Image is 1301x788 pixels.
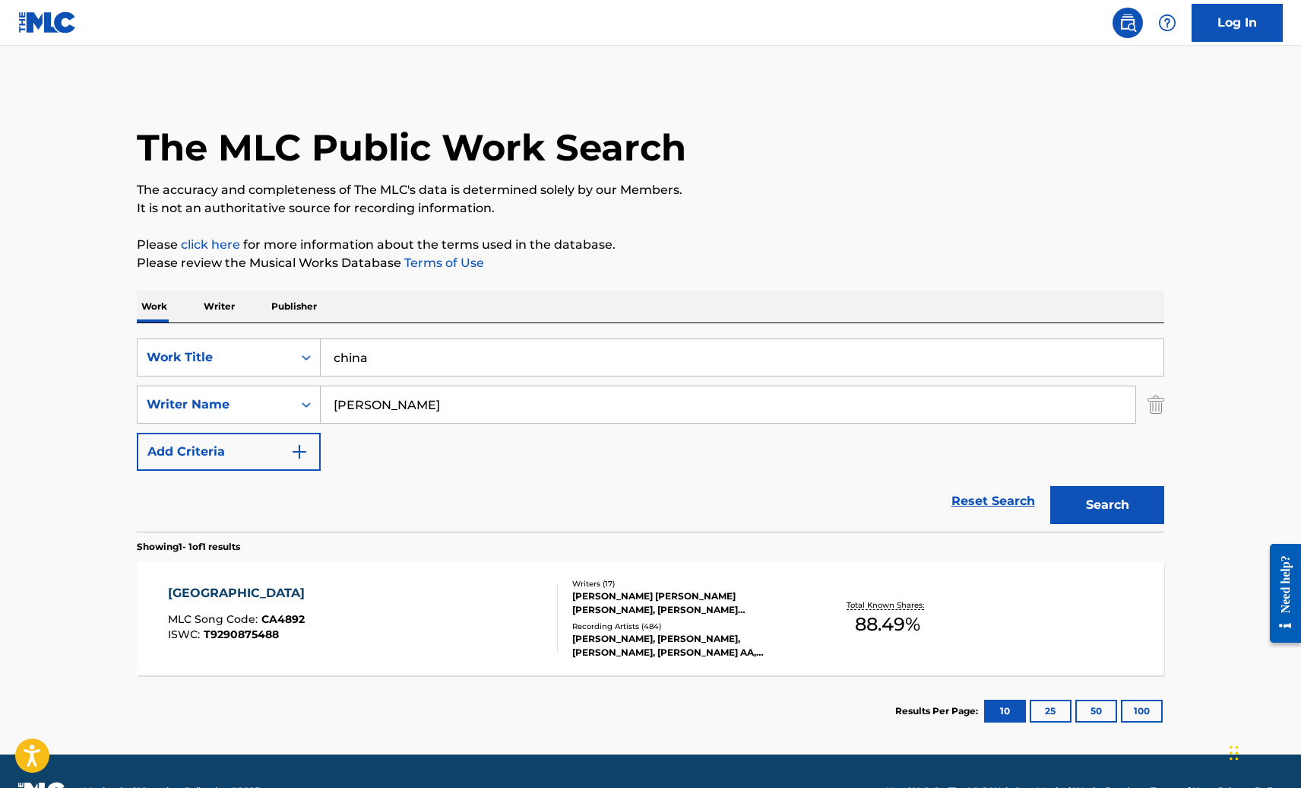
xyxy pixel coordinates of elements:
button: Add Criteria [137,433,321,471]
form: Search Form [137,338,1164,532]
button: Search [1050,486,1164,524]
p: Total Known Shares: [847,599,928,611]
a: click here [181,237,240,252]
button: 25 [1030,700,1072,723]
p: Showing 1 - 1 of 1 results [137,540,240,554]
a: Terms of Use [401,256,484,270]
span: CA4892 [261,612,305,626]
button: 10 [984,700,1026,723]
img: 9d2ae6d4665cec9f34b9.svg [290,443,309,461]
a: Log In [1192,4,1283,42]
div: Help [1152,8,1182,38]
p: Please review the Musical Works Database [137,254,1164,272]
a: Reset Search [944,485,1043,518]
div: [PERSON_NAME] [PERSON_NAME] [PERSON_NAME], [PERSON_NAME] [PERSON_NAME], [PERSON_NAME], [PERSON_NA... [572,589,802,617]
iframe: Resource Center [1258,532,1301,654]
div: Writers ( 17 ) [572,578,802,589]
div: [PERSON_NAME], [PERSON_NAME], [PERSON_NAME], [PERSON_NAME] AA, [PERSON_NAME], [PERSON_NAME], [PER... [572,632,802,659]
span: 88.49 % [855,611,920,638]
h1: The MLC Public Work Search [137,125,686,170]
div: [GEOGRAPHIC_DATA] [168,584,312,602]
img: help [1158,14,1176,32]
button: 100 [1121,700,1163,723]
div: Writer Name [147,396,283,414]
button: 50 [1075,700,1117,723]
span: MLC Song Code : [168,612,261,626]
img: Delete Criterion [1147,386,1164,424]
p: The accuracy and completeness of The MLC's data is determined solely by our Members. [137,181,1164,199]
p: It is not an authoritative source for recording information. [137,199,1164,218]
p: Results Per Page: [895,704,982,718]
iframe: Chat Widget [1225,715,1301,788]
span: ISWC : [168,628,204,641]
a: Public Search [1113,8,1143,38]
div: Recording Artists ( 484 ) [572,621,802,632]
img: search [1119,14,1137,32]
p: Publisher [267,291,321,323]
img: MLC Logo [18,11,77,33]
a: [GEOGRAPHIC_DATA]MLC Song Code:CA4892ISWC:T9290875488Writers (17)[PERSON_NAME] [PERSON_NAME] [PER... [137,561,1164,675]
span: T9290875488 [204,628,279,641]
p: Writer [199,291,239,323]
div: Drag [1230,730,1239,776]
p: Please for more information about the terms used in the database. [137,236,1164,254]
p: Work [137,291,172,323]
div: Work Title [147,348,283,367]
